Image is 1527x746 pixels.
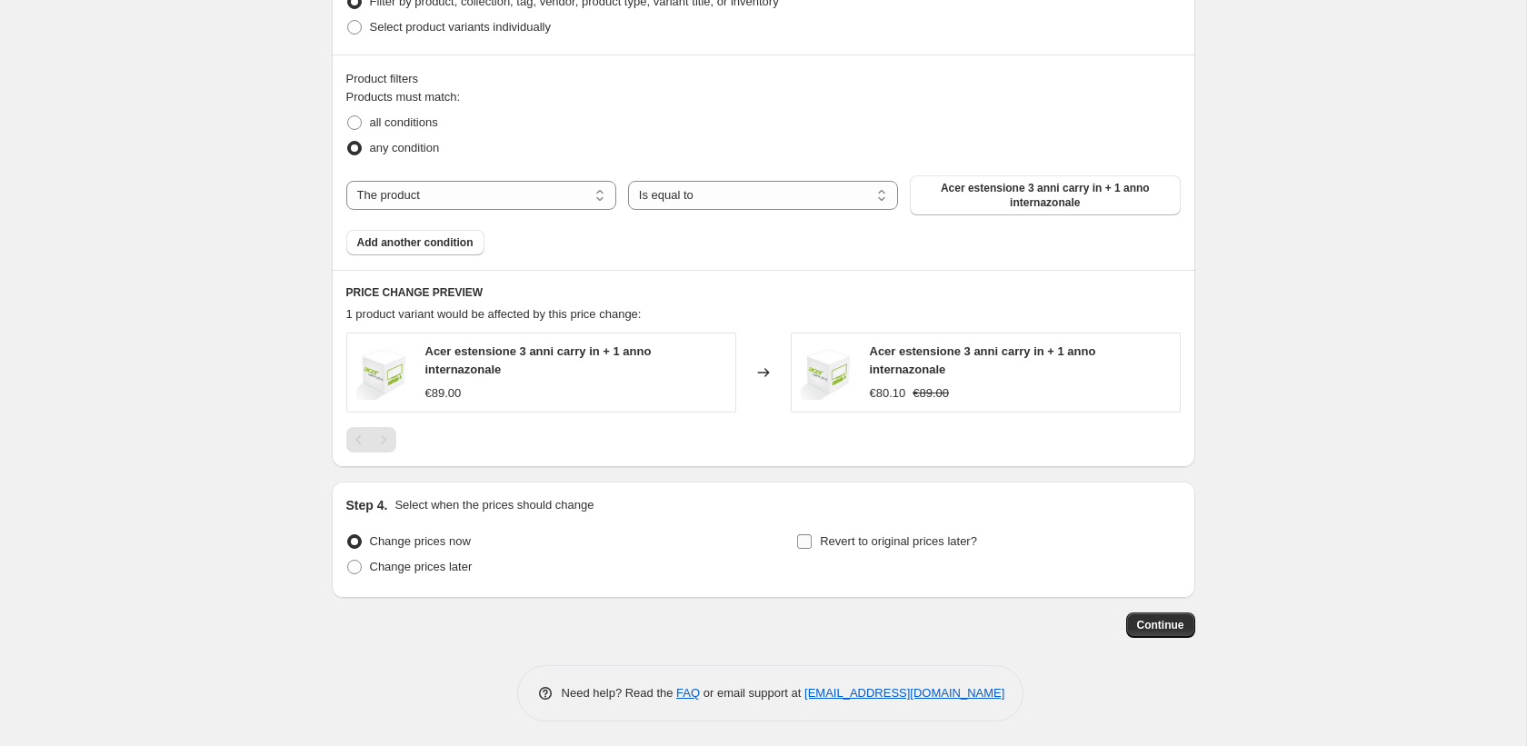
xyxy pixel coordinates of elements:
[370,141,440,154] span: any condition
[921,181,1169,210] span: Acer estensione 3 anni carry in + 1 anno internazonale
[870,344,1096,376] span: Acer estensione 3 anni carry in + 1 anno internazonale
[562,686,677,700] span: Need help? Read the
[346,70,1181,88] div: Product filters
[425,344,652,376] span: Acer estensione 3 anni carry in + 1 anno internazonale
[346,427,396,453] nav: Pagination
[346,496,388,514] h2: Step 4.
[870,384,906,403] div: €80.10
[370,534,471,548] span: Change prices now
[346,307,642,321] span: 1 product variant would be affected by this price change:
[425,384,462,403] div: €89.00
[394,496,594,514] p: Select when the prices should change
[700,686,804,700] span: or email support at
[804,686,1004,700] a: [EMAIL_ADDRESS][DOMAIN_NAME]
[913,384,949,403] strike: €89.00
[346,90,461,104] span: Products must match:
[346,285,1181,300] h6: PRICE CHANGE PREVIEW
[346,230,484,255] button: Add another condition
[820,534,977,548] span: Revert to original prices later?
[1126,612,1195,638] button: Continue
[370,560,473,573] span: Change prices later
[370,20,551,34] span: Select product variants individually
[356,345,411,400] img: 2023_estensione_garanzia_gaming_notebook_80x.png
[910,175,1180,215] button: Acer estensione 3 anni carry in + 1 anno internazonale
[1137,618,1184,632] span: Continue
[370,115,438,129] span: all conditions
[676,686,700,700] a: FAQ
[357,235,474,250] span: Add another condition
[801,345,855,400] img: 2023_estensione_garanzia_gaming_notebook_80x.png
